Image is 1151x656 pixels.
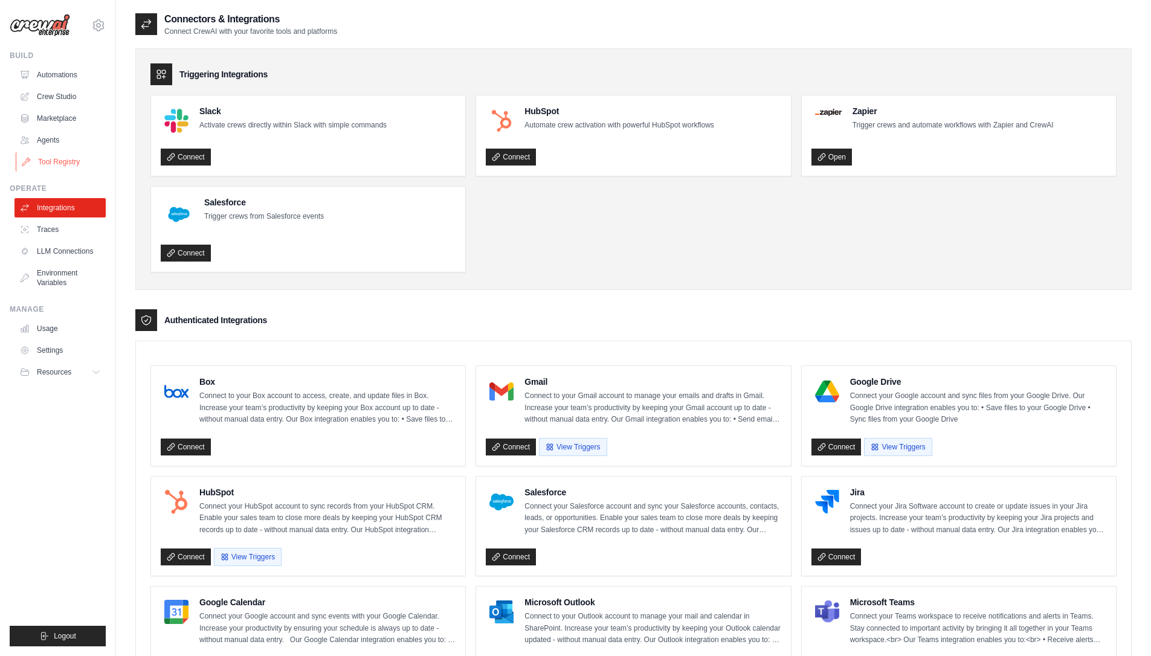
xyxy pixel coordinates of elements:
img: Salesforce Logo [164,200,193,229]
h4: HubSpot [199,486,456,498]
img: HubSpot Logo [164,490,189,514]
a: Connect [486,548,536,565]
button: View Triggers [539,438,607,456]
h4: Slack [199,105,387,117]
a: Agents [15,130,106,150]
a: Connect [811,548,862,565]
p: Connect your Salesforce account and sync your Salesforce accounts, contacts, leads, or opportunit... [524,501,781,536]
img: Slack Logo [164,109,189,133]
img: Salesforce Logo [489,490,514,514]
a: Connect [161,245,211,262]
img: HubSpot Logo [489,109,514,133]
p: Connect CrewAI with your favorite tools and platforms [164,27,337,36]
img: Logo [10,14,70,37]
img: Microsoft Outlook Logo [489,600,514,624]
a: Connect [161,439,211,455]
img: Zapier Logo [815,109,842,116]
a: Usage [15,319,106,338]
h4: Box [199,376,456,388]
img: Microsoft Teams Logo [815,600,839,624]
img: Gmail Logo [489,379,514,404]
a: LLM Connections [15,242,106,261]
a: Settings [15,341,106,360]
p: Automate crew activation with powerful HubSpot workflows [524,120,714,132]
h4: Microsoft Teams [850,596,1106,608]
span: Logout [54,631,76,641]
h4: Salesforce [204,196,324,208]
img: Box Logo [164,379,189,404]
div: Operate [10,184,106,193]
a: Environment Variables [15,263,106,292]
h3: Triggering Integrations [179,68,268,80]
a: Connect [161,548,211,565]
h4: Microsoft Outlook [524,596,781,608]
h4: Gmail [524,376,781,388]
a: Crew Studio [15,87,106,106]
img: Google Drive Logo [815,379,839,404]
a: Connect [811,439,862,455]
h3: Authenticated Integrations [164,314,267,326]
a: Open [811,149,852,166]
div: Manage [10,304,106,314]
p: Connect to your Box account to access, create, and update files in Box. Increase your team’s prod... [199,390,456,426]
a: Tool Registry [16,152,107,172]
p: Connect to your Gmail account to manage your emails and drafts in Gmail. Increase your team’s pro... [524,390,781,426]
a: Integrations [15,198,106,217]
button: View Triggers [864,438,932,456]
h4: HubSpot [524,105,714,117]
a: Automations [15,65,106,85]
button: Resources [15,362,106,382]
span: Resources [37,367,71,377]
h4: Jira [850,486,1106,498]
p: Connect to your Outlook account to manage your mail and calendar in SharePoint. Increase your tea... [524,611,781,646]
a: Marketplace [15,109,106,128]
p: Activate crews directly within Slack with simple commands [199,120,387,132]
a: Connect [486,439,536,455]
div: Build [10,51,106,60]
img: Google Calendar Logo [164,600,189,624]
button: Logout [10,626,106,646]
h2: Connectors & Integrations [164,12,337,27]
button: View Triggers [214,548,282,566]
h4: Salesforce [524,486,781,498]
p: Connect your HubSpot account to sync records from your HubSpot CRM. Enable your sales team to clo... [199,501,456,536]
h4: Google Drive [850,376,1106,388]
p: Connect your Google account and sync files from your Google Drive. Our Google Drive integration e... [850,390,1106,426]
p: Connect your Google account and sync events with your Google Calendar. Increase your productivity... [199,611,456,646]
img: Jira Logo [815,490,839,514]
p: Connect your Jira Software account to create or update issues in your Jira projects. Increase you... [850,501,1106,536]
h4: Zapier [853,105,1054,117]
p: Trigger crews and automate workflows with Zapier and CrewAI [853,120,1054,132]
a: Connect [161,149,211,166]
a: Connect [486,149,536,166]
p: Trigger crews from Salesforce events [204,211,324,223]
a: Traces [15,220,106,239]
h4: Google Calendar [199,596,456,608]
p: Connect your Teams workspace to receive notifications and alerts in Teams. Stay connected to impo... [850,611,1106,646]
